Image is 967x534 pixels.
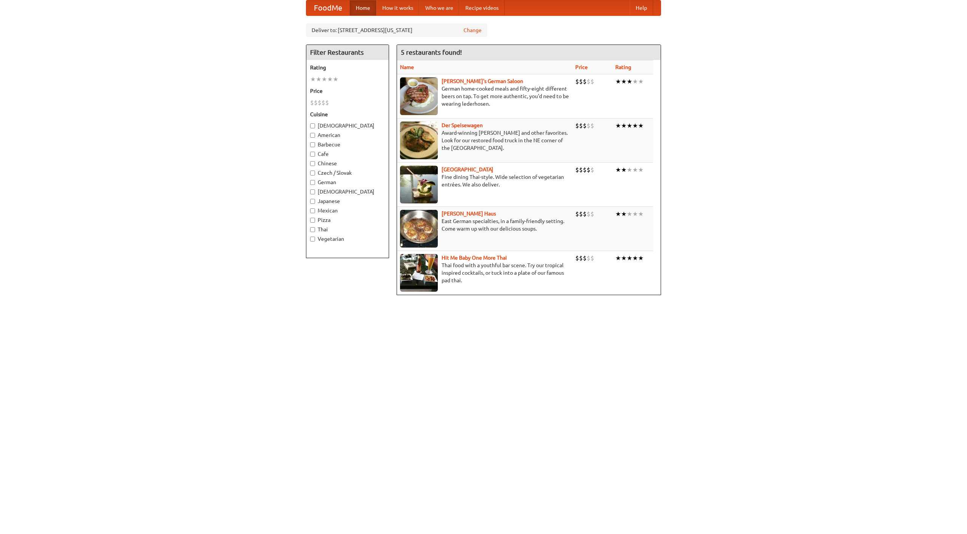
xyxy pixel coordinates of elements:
li: ★ [627,77,632,86]
h5: Cuisine [310,111,385,118]
li: ★ [632,210,638,218]
li: ★ [327,75,333,83]
div: Deliver to: [STREET_ADDRESS][US_STATE] [306,23,487,37]
a: [GEOGRAPHIC_DATA] [442,166,493,172]
input: Chinese [310,161,315,166]
input: Cafe [310,152,315,157]
label: German [310,179,385,186]
li: $ [583,77,587,86]
li: $ [325,98,329,107]
li: $ [587,166,590,174]
a: Home [350,0,376,15]
label: Pizza [310,216,385,224]
li: $ [583,210,587,218]
label: Chinese [310,160,385,167]
label: Barbecue [310,141,385,148]
li: ★ [316,75,321,83]
label: Mexican [310,207,385,214]
input: Mexican [310,208,315,213]
h4: Filter Restaurants [306,45,389,60]
li: ★ [615,254,621,262]
li: ★ [627,254,632,262]
input: [DEMOGRAPHIC_DATA] [310,123,315,128]
li: ★ [632,122,638,130]
li: $ [587,254,590,262]
ng-pluralize: 5 restaurants found! [401,49,462,56]
a: Der Speisewagen [442,122,483,128]
li: $ [583,254,587,262]
input: Barbecue [310,142,315,147]
a: Who we are [419,0,459,15]
li: $ [583,122,587,130]
label: Thai [310,226,385,233]
a: Rating [615,64,631,70]
input: Japanese [310,199,315,204]
li: $ [310,98,314,107]
li: ★ [615,77,621,86]
img: kohlhaus.jpg [400,210,438,248]
input: [DEMOGRAPHIC_DATA] [310,189,315,194]
li: ★ [621,254,627,262]
li: ★ [621,122,627,130]
li: ★ [638,210,644,218]
img: babythai.jpg [400,254,438,292]
a: Change [463,26,482,34]
p: Award-winning [PERSON_NAME] and other favorites. Look for our restored food truck in the NE corne... [400,129,569,152]
label: Cafe [310,150,385,158]
label: [DEMOGRAPHIC_DATA] [310,122,385,129]
li: ★ [638,77,644,86]
h5: Rating [310,64,385,71]
a: [PERSON_NAME] Haus [442,211,496,217]
li: $ [590,254,594,262]
li: $ [575,254,579,262]
input: Czech / Slovak [310,171,315,175]
li: ★ [615,166,621,174]
li: $ [575,210,579,218]
li: $ [590,122,594,130]
h5: Price [310,87,385,95]
li: $ [579,254,583,262]
a: Hit Me Baby One More Thai [442,255,507,261]
li: ★ [615,122,621,130]
li: ★ [627,166,632,174]
a: FoodMe [306,0,350,15]
p: Thai food with a youthful bar scene. Try our tropical inspired cocktails, or tuck into a plate of... [400,262,569,284]
label: [DEMOGRAPHIC_DATA] [310,188,385,195]
input: Pizza [310,218,315,223]
li: $ [587,122,590,130]
li: $ [590,77,594,86]
li: $ [575,166,579,174]
label: American [310,131,385,139]
img: satay.jpg [400,166,438,203]
li: ★ [638,122,644,130]
li: $ [579,122,583,130]
li: $ [587,210,590,218]
li: $ [575,122,579,130]
li: ★ [638,166,644,174]
li: $ [318,98,321,107]
p: Fine dining Thai-style. Wide selection of vegetarian entrées. We also deliver. [400,173,569,188]
li: ★ [627,210,632,218]
label: Japanese [310,197,385,205]
li: ★ [638,254,644,262]
li: $ [590,210,594,218]
li: $ [579,77,583,86]
li: $ [587,77,590,86]
li: ★ [615,210,621,218]
label: Vegetarian [310,235,385,243]
li: ★ [632,77,638,86]
li: $ [321,98,325,107]
a: Help [630,0,653,15]
input: German [310,180,315,185]
li: ★ [627,122,632,130]
label: Czech / Slovak [310,169,385,177]
a: Name [400,64,414,70]
li: ★ [333,75,338,83]
li: ★ [621,77,627,86]
li: $ [575,77,579,86]
a: [PERSON_NAME]'s German Saloon [442,78,523,84]
a: Price [575,64,588,70]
